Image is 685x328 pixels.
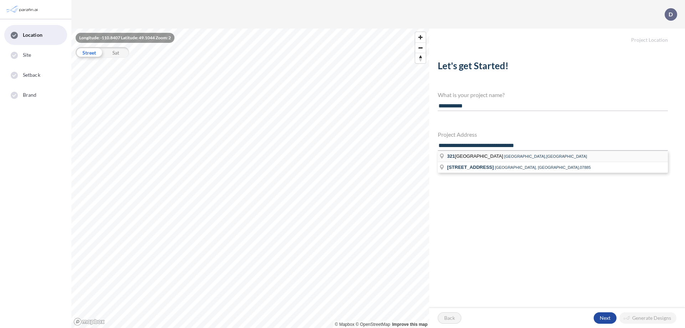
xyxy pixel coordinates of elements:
a: Mapbox [335,322,355,327]
span: [GEOGRAPHIC_DATA],[GEOGRAPHIC_DATA] [504,154,587,158]
h4: Project Address [438,131,668,138]
span: Setback [23,71,40,79]
button: Reset bearing to north [415,53,426,63]
a: OpenStreetMap [356,322,390,327]
span: [STREET_ADDRESS] [447,165,494,170]
div: Sat [102,47,129,58]
p: D [669,11,673,17]
h2: Let's get Started! [438,60,668,74]
canvas: Map [71,29,429,328]
span: Location [23,31,42,39]
button: Zoom out [415,42,426,53]
h5: Project Location [429,29,685,43]
div: Longitude: -110.8407 Latitude: 49.1044 Zoom: 2 [76,33,174,43]
span: 321 [447,153,455,159]
p: Next [600,314,610,322]
span: Brand [23,91,37,99]
button: Next [594,312,616,324]
div: Street [76,47,102,58]
img: Parafin [5,3,40,16]
a: Improve this map [392,322,427,327]
span: [GEOGRAPHIC_DATA], [GEOGRAPHIC_DATA],07885 [495,165,591,170]
span: [GEOGRAPHIC_DATA] [447,153,504,159]
button: Zoom in [415,32,426,42]
a: Mapbox homepage [73,318,105,326]
span: Site [23,51,31,59]
h4: What is your project name? [438,91,668,98]
span: Zoom out [415,43,426,53]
